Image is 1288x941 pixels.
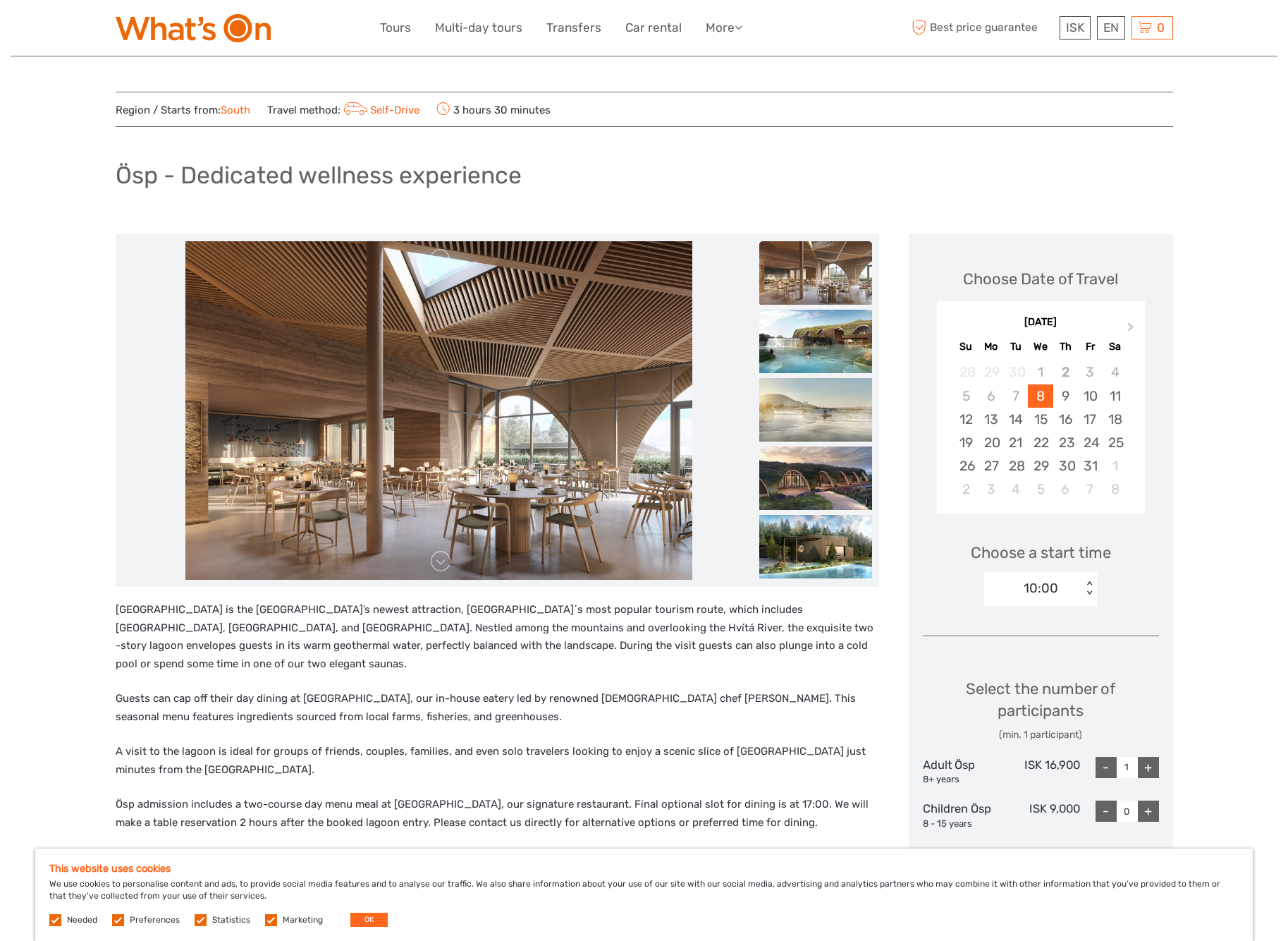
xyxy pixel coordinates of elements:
[1138,757,1159,778] div: +
[1003,337,1028,356] div: Tu
[1155,20,1167,35] span: 0
[185,241,692,580] img: 181ed33fa462444bb3f40269c7c0b758_main_slider.jpeg
[954,454,979,478] div: Choose Sunday, October 26th, 2025
[954,384,979,408] div: Not available Sunday, October 5th, 2025
[1053,360,1078,384] div: Not available Thursday, October 2nd, 2025
[1028,360,1053,384] div: Not available Wednesday, October 1st, 2025
[979,478,1003,501] div: Choose Monday, November 3rd, 2025
[1003,478,1028,501] div: Choose Tuesday, November 4th, 2025
[941,360,1140,501] div: month 2025-10
[380,18,411,38] a: Tours
[1003,360,1028,384] div: Not available Tuesday, September 30th, 2025
[954,337,979,356] div: Su
[1028,454,1053,478] div: Choose Wednesday, October 29th, 2025
[435,18,522,38] a: Multi-day tours
[1078,408,1103,431] div: Choose Friday, October 17th, 2025
[546,18,601,38] a: Transfers
[954,478,979,501] div: Choose Sunday, November 2nd, 2025
[923,773,1002,787] div: 8+ years
[954,408,979,431] div: Choose Sunday, October 12th, 2025
[1003,431,1028,454] div: Choose Tuesday, October 21st, 2025
[267,99,420,119] span: Travel method:
[162,22,179,39] button: Open LiveChat chat widget
[1078,337,1103,356] div: Fr
[1103,431,1127,454] div: Choose Saturday, October 25th, 2025
[1003,384,1028,408] div: Not available Tuesday, October 7th, 2025
[1028,337,1053,356] div: We
[221,104,250,116] a: South
[1053,478,1078,501] div: Choose Thursday, November 6th, 2025
[759,378,872,442] img: 4510f2fba0e84f16b1a26686029dc51c_slider_thumbnail.jpeg
[923,678,1159,742] div: Select the number of participants
[116,14,271,42] img: What's On
[1053,337,1078,356] div: Th
[979,360,1003,384] div: Not available Monday, September 29th, 2025
[1066,20,1084,35] span: ISK
[706,18,742,38] a: More
[759,447,872,510] img: 85c2d9ef062e4e4fb6eb0063acb519df_slider_thumbnail.jpeg
[341,104,420,116] a: Self-Drive
[350,913,388,927] button: OK
[116,796,879,832] p: Ösp admission includes a two-course day menu meal at [GEOGRAPHIC_DATA], our signature restaurant....
[1121,319,1143,341] button: Next Month
[1103,454,1127,478] div: Choose Saturday, November 1st, 2025
[625,18,682,38] a: Car rental
[759,241,872,305] img: 181ed33fa462444bb3f40269c7c0b758_slider_thumbnail.jpeg
[116,743,879,779] p: A visit to the lagoon is ideal for groups of friends, couples, families, and even solo travelers ...
[1103,384,1127,408] div: Choose Saturday, October 11th, 2025
[49,863,1239,875] h5: This website uses cookies
[1028,408,1053,431] div: Choose Wednesday, October 15th, 2025
[954,431,979,454] div: Choose Sunday, October 19th, 2025
[1028,431,1053,454] div: Choose Wednesday, October 22nd, 2025
[67,914,97,926] label: Needed
[1103,478,1127,501] div: Choose Saturday, November 8th, 2025
[979,337,1003,356] div: Mo
[1097,16,1125,40] div: EN
[1053,384,1078,408] div: Choose Thursday, October 9th, 2025
[35,849,1253,941] div: We use cookies to personalise content and ads, to provide social media features and to analyse ou...
[1078,360,1103,384] div: Not available Friday, October 3rd, 2025
[979,384,1003,408] div: Not available Monday, October 6th, 2025
[1028,384,1053,408] div: Choose Wednesday, October 8th, 2025
[759,515,872,578] img: 00aa4fd5cc8e4718b42182f1baf100e1_slider_thumbnail.jpeg
[963,268,1118,290] div: Choose Date of Travel
[979,431,1003,454] div: Choose Monday, October 20th, 2025
[1138,801,1159,822] div: +
[1024,579,1058,597] div: 10:00
[130,914,180,926] label: Preferences
[979,454,1003,478] div: Choose Monday, October 27th, 2025
[1053,454,1078,478] div: Choose Thursday, October 30th, 2025
[923,818,1002,831] div: 8 - 15 years
[1096,757,1117,778] div: -
[923,801,1002,830] div: Children Ösp
[1028,478,1053,501] div: Choose Wednesday, November 5th, 2025
[20,25,159,36] p: We're away right now. Please check back later!
[937,315,1145,330] div: [DATE]
[971,542,1111,564] span: Choose a start time
[1053,431,1078,454] div: Choose Thursday, October 23rd, 2025
[1103,360,1127,384] div: Not available Saturday, October 4th, 2025
[212,914,250,926] label: Statistics
[909,16,1056,40] span: Best price guarantee
[1078,454,1103,478] div: Choose Friday, October 31st, 2025
[116,601,879,673] p: [GEOGRAPHIC_DATA] is the [GEOGRAPHIC_DATA]’s newest attraction, [GEOGRAPHIC_DATA]´s most popular ...
[1096,801,1117,822] div: -
[1084,581,1096,596] div: < >
[1078,431,1103,454] div: Choose Friday, October 24th, 2025
[759,310,872,373] img: a88c1598742b490aa7170932af776c6e_slider_thumbnail.jpeg
[1103,337,1127,356] div: Sa
[979,408,1003,431] div: Choose Monday, October 13th, 2025
[1001,801,1080,830] div: ISK 9,000
[436,99,551,119] span: 3 hours 30 minutes
[923,757,1002,787] div: Adult Ösp
[1078,478,1103,501] div: Choose Friday, November 7th, 2025
[1003,454,1028,478] div: Choose Tuesday, October 28th, 2025
[1103,408,1127,431] div: Choose Saturday, October 18th, 2025
[1053,408,1078,431] div: Choose Thursday, October 16th, 2025
[116,690,879,726] p: Guests can cap off their day dining at [GEOGRAPHIC_DATA], our in-house eatery led by renowned [DE...
[1001,757,1080,787] div: ISK 16,900
[1003,408,1028,431] div: Choose Tuesday, October 14th, 2025
[283,914,323,926] label: Marketing
[954,360,979,384] div: Not available Sunday, September 28th, 2025
[116,161,522,190] h1: Ösp - Dedicated wellness experience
